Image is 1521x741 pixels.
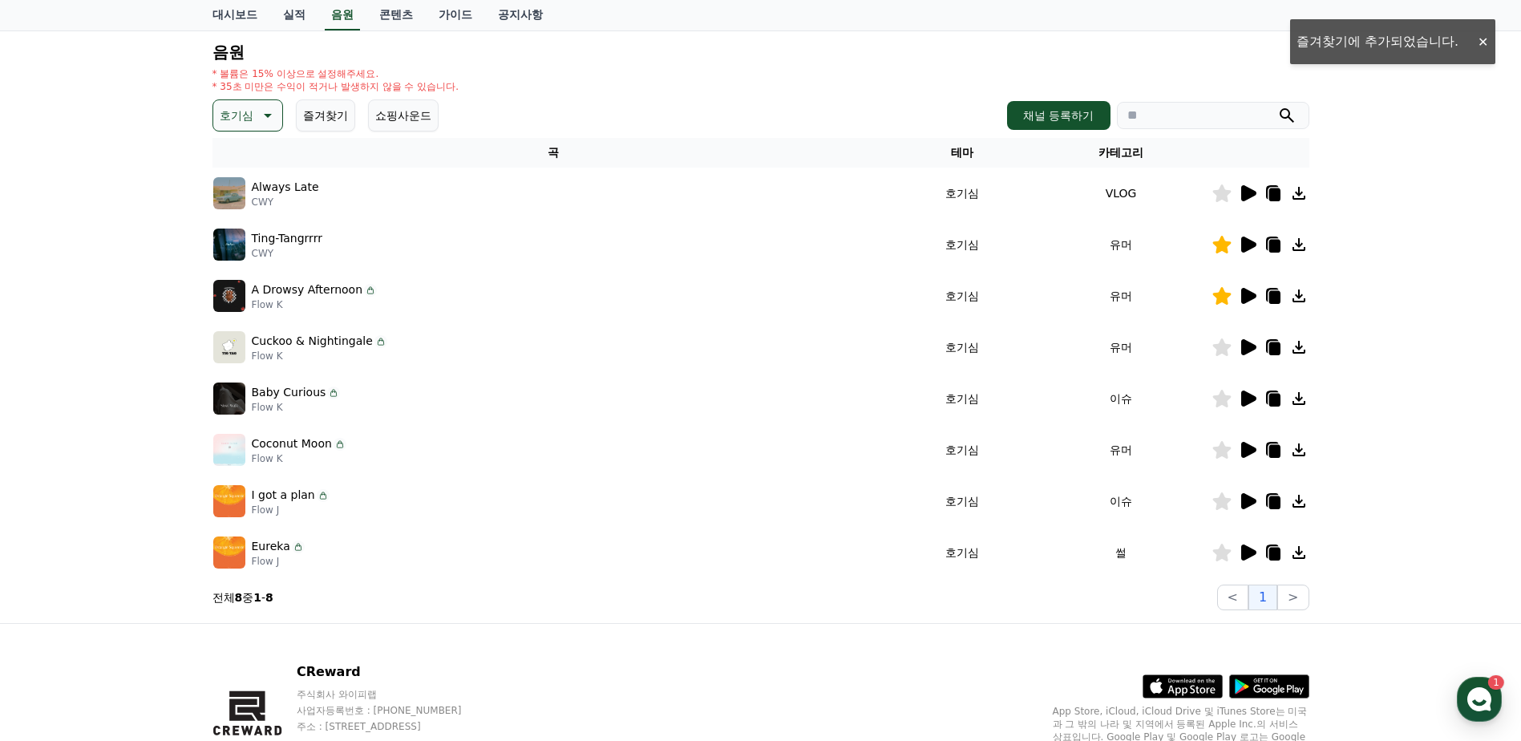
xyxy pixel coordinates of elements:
[296,99,355,132] button: 즐겨찾기
[253,591,261,604] strong: 1
[220,104,253,127] p: 호기심
[106,508,207,549] a: 1대화
[163,508,168,520] span: 1
[212,589,273,605] p: 전체 중 -
[213,434,245,466] img: music
[252,230,322,247] p: Ting-Tangrrrr
[1007,101,1110,130] button: 채널 등록하기
[1031,219,1212,270] td: 유머
[248,532,267,545] span: 설정
[297,662,492,682] p: CReward
[1217,585,1248,610] button: <
[1031,527,1212,578] td: 썰
[894,168,1031,219] td: 호기심
[5,508,106,549] a: 홈
[252,487,315,504] p: I got a plan
[212,99,283,132] button: 호기심
[1031,424,1212,476] td: 유머
[894,138,1031,168] th: 테마
[213,537,245,569] img: music
[252,247,322,260] p: CWY
[297,704,492,717] p: 사업자등록번호 : [PHONE_NUMBER]
[368,99,439,132] button: 쇼핑사운드
[252,281,363,298] p: A Drowsy Afternoon
[252,350,387,362] p: Flow K
[252,333,373,350] p: Cuckoo & Nightingale
[235,591,243,604] strong: 8
[252,401,341,414] p: Flow K
[1031,322,1212,373] td: 유머
[265,591,273,604] strong: 8
[252,452,346,465] p: Flow K
[207,508,308,549] a: 설정
[213,383,245,415] img: music
[252,555,305,568] p: Flow J
[894,373,1031,424] td: 호기심
[213,280,245,312] img: music
[297,688,492,701] p: 주식회사 와이피랩
[252,196,319,209] p: CWY
[212,138,894,168] th: 곡
[894,322,1031,373] td: 호기심
[252,435,332,452] p: Coconut Moon
[894,527,1031,578] td: 호기심
[1248,585,1277,610] button: 1
[252,384,326,401] p: Baby Curious
[1031,138,1212,168] th: 카테고리
[147,533,166,546] span: 대화
[894,270,1031,322] td: 호기심
[213,229,245,261] img: music
[1031,373,1212,424] td: 이슈
[252,504,330,516] p: Flow J
[894,476,1031,527] td: 호기심
[213,177,245,209] img: music
[252,298,378,311] p: Flow K
[1031,168,1212,219] td: VLOG
[213,485,245,517] img: music
[894,219,1031,270] td: 호기심
[1277,585,1309,610] button: >
[212,67,459,80] p: * 볼륨은 15% 이상으로 설정해주세요.
[252,179,319,196] p: Always Late
[212,80,459,93] p: * 35초 미만은 수익이 적거나 발생하지 않을 수 있습니다.
[1031,270,1212,322] td: 유머
[894,424,1031,476] td: 호기심
[51,532,60,545] span: 홈
[297,720,492,733] p: 주소 : [STREET_ADDRESS]
[212,43,1309,61] h4: 음원
[252,538,290,555] p: Eureka
[1031,476,1212,527] td: 이슈
[213,331,245,363] img: music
